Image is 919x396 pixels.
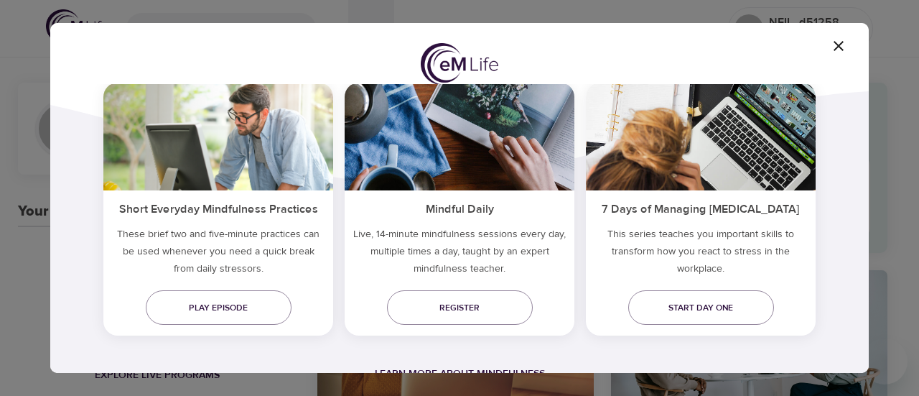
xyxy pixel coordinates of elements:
p: This series teaches you important skills to transform how you react to stress in the workplace. [586,226,816,283]
a: Play episode [146,290,291,325]
img: ims [345,83,574,190]
a: Learn more about mindfulness [375,367,545,380]
h5: These brief two and five-minute practices can be used whenever you need a quick break from daily ... [103,226,333,283]
img: logo [421,43,498,85]
img: ims [586,83,816,190]
a: Start day one [628,290,774,325]
span: Register [398,300,521,316]
img: ims [103,83,333,190]
span: Play episode [157,300,280,316]
span: Start day one [640,300,762,316]
h5: Short Everyday Mindfulness Practices [103,190,333,226]
h5: Mindful Daily [345,190,574,226]
a: Register [387,290,533,325]
h5: 7 Days of Managing [MEDICAL_DATA] [586,190,816,226]
p: Live, 14-minute mindfulness sessions every day, multiple times a day, taught by an expert mindful... [345,226,574,283]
